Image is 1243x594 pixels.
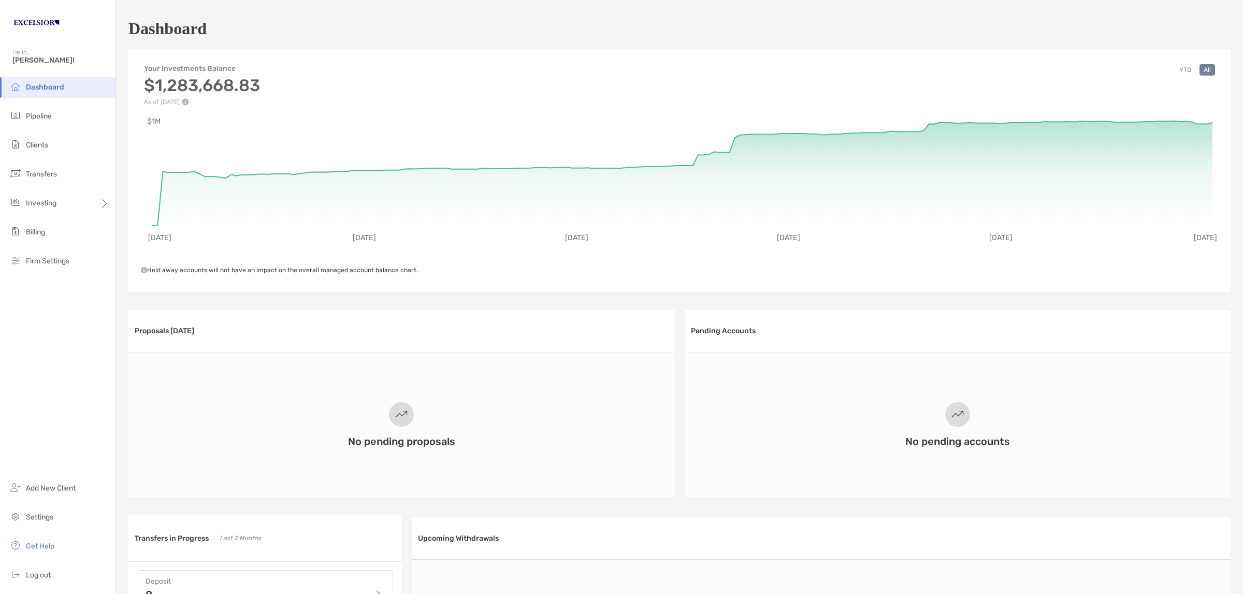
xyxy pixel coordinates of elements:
img: settings icon [9,510,22,523]
span: Pipeline [26,112,52,121]
img: transfers icon [9,167,22,180]
img: investing icon [9,196,22,209]
span: Held away accounts will not have an impact on the overall managed account balance chart. [141,266,418,274]
h3: No pending accounts [905,435,1010,448]
h3: $1,283,668.83 [144,76,260,95]
span: Investing [26,199,56,207]
span: Firm Settings [26,257,69,265]
span: Dashboard [26,83,64,92]
span: Settings [26,513,53,522]
span: Clients [26,141,48,150]
img: firm-settings icon [9,254,22,266]
img: Performance Info [182,98,189,106]
span: Add New Client [26,484,76,493]
img: logout icon [9,568,22,581]
img: get-help icon [9,539,22,552]
h3: Upcoming Withdrawals [418,534,499,543]
img: pipeline icon [9,109,22,122]
button: YTD [1175,64,1195,76]
span: Billing [26,228,45,236]
text: [DATE] [777,233,800,242]
text: [DATE] [353,233,376,242]
h3: No pending proposals [348,435,455,448]
h3: Transfers in Progress [135,534,209,543]
text: [DATE] [1194,233,1217,242]
span: Get Help [26,542,54,551]
h4: Your Investments Balance [144,64,260,73]
text: [DATE] [989,233,1013,242]
h4: Deposit [146,577,384,586]
img: Zoe Logo [12,4,61,41]
span: Log out [26,571,51,580]
img: clients icon [9,138,22,151]
h3: Proposals [DATE] [135,326,194,335]
button: All [1199,64,1215,76]
p: Last 2 Months [220,532,261,545]
h1: Dashboard [128,19,207,38]
text: [DATE] [148,233,171,242]
text: [DATE] [565,233,588,242]
img: dashboard icon [9,80,22,93]
img: add_new_client icon [9,481,22,494]
span: Transfers [26,170,57,179]
p: As of [DATE] [144,98,260,106]
img: billing icon [9,225,22,237]
text: $1M [147,117,161,126]
h3: Pending Accounts [691,326,756,335]
span: [PERSON_NAME]! [12,56,109,65]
